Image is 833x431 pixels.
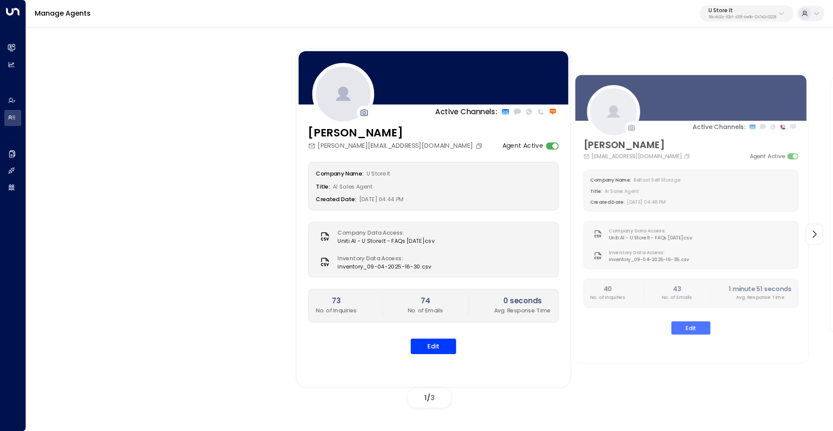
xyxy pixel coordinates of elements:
[609,227,688,234] label: Company Data Access:
[408,306,443,315] p: No. of Emails
[609,256,689,263] span: inventory_09-04-2025-16-35.csv
[411,338,456,354] button: Edit
[684,153,692,159] button: Copy
[367,169,390,177] span: U Store It
[583,138,692,152] h3: [PERSON_NAME]
[424,393,427,403] span: 1
[633,176,680,183] span: Belfast Self Storage
[728,285,791,294] h2: 1 minute 51 seconds
[609,234,692,241] span: Uniti AI - U Store It - FAQs [DATE]csv
[35,8,91,18] a: Manage Agents
[476,142,485,149] button: Copy
[316,169,364,177] label: Company Name:
[662,285,692,294] h2: 43
[435,106,497,117] p: Active Channels:
[316,195,356,203] label: Created Date:
[308,141,485,150] div: [PERSON_NAME][EMAIL_ADDRESS][DOMAIN_NAME]
[700,5,794,22] button: U Store It58c4b32c-92b1-4356-be9b-1247e2c02228
[338,254,427,262] label: Inventory Data Access:
[590,199,625,205] label: Created Date:
[627,199,665,205] span: [DATE] 04:48 PM
[662,294,692,301] p: No. of Emails
[708,8,776,13] p: U Store It
[430,393,435,403] span: 3
[590,285,625,294] h2: 40
[502,141,544,150] label: Agent Active
[708,16,776,19] p: 58c4b32c-92b1-4356-be9b-1247e2c02228
[671,321,710,335] button: Edit
[604,187,638,194] span: AI Sales Agent
[692,122,745,132] p: Active Channels:
[590,294,625,301] p: No. of Inquiries
[338,262,432,270] span: inventory_09-04-2025-16-30.csv
[609,249,685,256] label: Inventory Data Access:
[338,237,435,245] span: Uniti AI - U Store It - FAQs [DATE]csv
[359,195,403,203] span: [DATE] 04:44 PM
[494,306,551,315] p: Avg. Response Time
[333,182,372,190] span: AI Sales Agent
[590,176,631,183] label: Company Name:
[338,229,430,237] label: Company Data Access:
[728,294,791,301] p: Avg. Response Time
[308,124,485,141] h3: [PERSON_NAME]
[590,187,602,194] label: Title:
[750,152,785,160] label: Agent Active
[494,295,551,306] h2: 0 seconds
[408,388,451,408] div: /
[316,182,330,190] label: Title:
[583,152,692,160] div: [EMAIL_ADDRESS][DOMAIN_NAME]
[408,295,443,306] h2: 74
[316,306,357,315] p: No. of Inquiries
[316,295,357,306] h2: 73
